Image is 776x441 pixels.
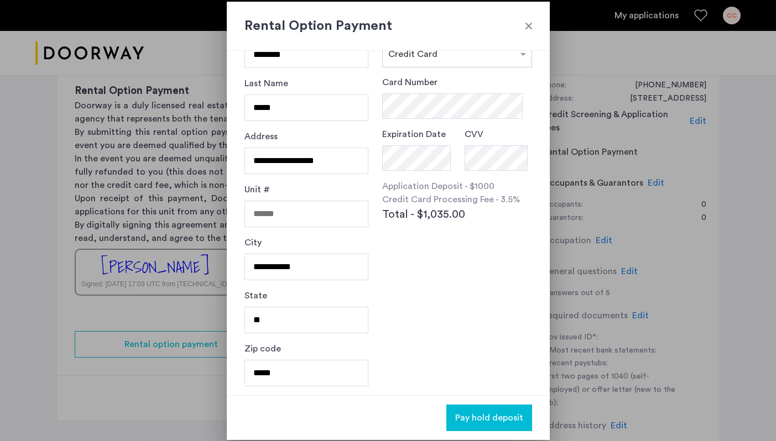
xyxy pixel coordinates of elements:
[382,76,438,89] label: Card Number
[244,130,278,143] label: Address
[244,289,267,302] label: State
[382,193,532,206] p: Credit Card Processing Fee - 3.5%
[382,180,532,193] p: Application Deposit - $1000
[244,236,262,249] label: City
[244,342,281,355] label: Zip code
[388,50,438,59] span: Credit Card
[244,183,270,196] label: Unit #
[382,128,446,141] label: Expiration Date
[455,411,523,424] span: Pay hold deposit
[244,77,288,90] label: Last Name
[244,16,532,36] h2: Rental Option Payment
[446,405,532,431] button: button
[382,206,465,223] span: Total - $1,035.00
[465,128,483,141] label: CVV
